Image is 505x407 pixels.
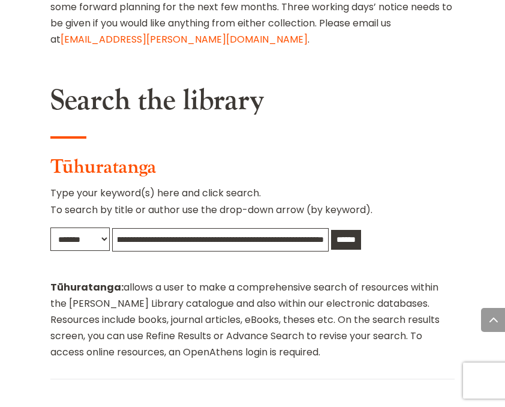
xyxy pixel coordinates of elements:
h3: Tūhuratanga [50,156,455,185]
p: Type your keyword(s) here and click search. To search by title or author use the drop-down arrow ... [50,185,455,227]
a: [EMAIL_ADDRESS][PERSON_NAME][DOMAIN_NAME] [61,32,308,46]
h2: Search the library [50,83,455,124]
strong: Tūhuratanga: [50,280,124,294]
p: allows a user to make a comprehensive search of resources within the [PERSON_NAME] Library catalo... [50,279,455,361]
